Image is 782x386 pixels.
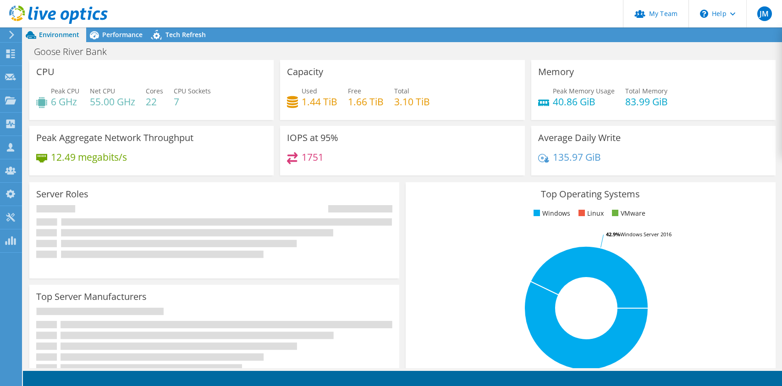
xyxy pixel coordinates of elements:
[757,6,772,21] span: JM
[36,189,88,199] h3: Server Roles
[538,133,621,143] h3: Average Daily Write
[348,97,384,107] h4: 1.66 TiB
[174,97,211,107] h4: 7
[165,30,206,39] span: Tech Refresh
[174,87,211,95] span: CPU Sockets
[348,87,361,95] span: Free
[146,87,163,95] span: Cores
[51,152,127,162] h4: 12.49 megabits/s
[39,30,79,39] span: Environment
[36,292,147,302] h3: Top Server Manufacturers
[700,10,708,18] svg: \n
[36,67,55,77] h3: CPU
[620,231,672,238] tspan: Windows Server 2016
[625,87,667,95] span: Total Memory
[51,87,79,95] span: Peak CPU
[553,152,601,162] h4: 135.97 GiB
[30,47,121,57] h1: Goose River Bank
[102,30,143,39] span: Performance
[394,97,430,107] h4: 3.10 TiB
[90,87,115,95] span: Net CPU
[553,97,615,107] h4: 40.86 GiB
[625,97,668,107] h4: 83.99 GiB
[576,208,604,218] li: Linux
[531,208,570,218] li: Windows
[538,67,574,77] h3: Memory
[146,97,163,107] h4: 22
[51,97,79,107] h4: 6 GHz
[302,152,324,162] h4: 1751
[610,208,645,218] li: VMware
[90,97,135,107] h4: 55.00 GHz
[302,97,337,107] h4: 1.44 TiB
[394,87,409,95] span: Total
[413,189,769,199] h3: Top Operating Systems
[36,133,193,143] h3: Peak Aggregate Network Throughput
[606,231,620,238] tspan: 42.9%
[287,133,338,143] h3: IOPS at 95%
[302,87,317,95] span: Used
[553,87,615,95] span: Peak Memory Usage
[287,67,323,77] h3: Capacity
